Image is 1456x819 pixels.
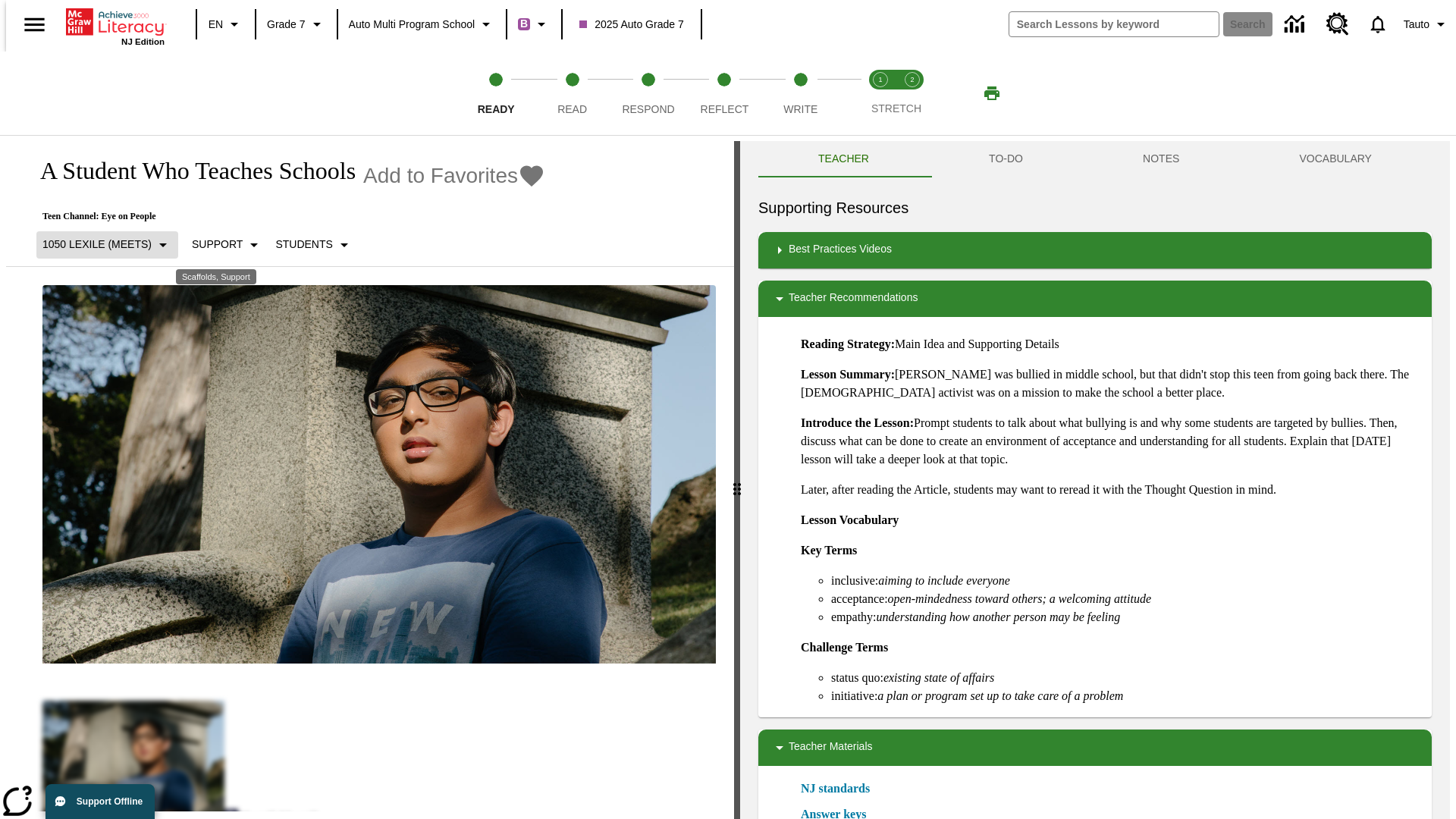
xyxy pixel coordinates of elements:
[888,592,1151,605] em: open-mindedness toward others; a welcoming attitude
[604,52,692,135] button: Respond step 3 of 5
[42,237,152,253] p: 1050 Lexile (Meets)
[758,232,1432,268] div: Best Practices Videos
[12,2,57,47] button: Open side menu
[801,780,879,798] a: NJ standards
[77,796,143,807] span: Support Offline
[758,141,1432,177] div: Instructional Panel Tabs
[1398,11,1456,38] button: Profile/Settings
[890,52,934,135] button: Stretch Respond step 2 of 2
[877,689,1123,702] em: a plan or program set up to take care of a problem
[801,544,857,557] strong: Key Terms
[45,784,155,819] button: Support Offline
[209,17,223,33] span: EN
[758,196,1432,220] h6: Supporting Resources
[1317,4,1358,45] a: Resource Center, Will open in new tab
[1083,141,1239,177] button: NOTES
[734,141,740,819] div: Press Enter or Spacebar and then press right and left arrow keys to move the slider
[801,366,1420,402] p: [PERSON_NAME] was bullied in middle school, but that didn't stop this teen from going back there....
[579,17,684,33] span: 2025 Auto Grade 7
[758,141,929,177] button: Teacher
[24,211,545,222] p: Teen Channel: Eye on People
[680,52,768,135] button: Reflect step 4 of 5
[801,416,914,429] strong: Introduce the Lesson:
[801,641,888,654] strong: Challenge Terms
[6,141,734,811] div: reading
[758,730,1432,766] div: Teacher Materials
[877,610,1121,623] em: understanding how another person may be feeling
[363,162,545,189] button: Add to Favorites - A Student Who Teaches Schools
[801,337,895,350] strong: Reading Strategy:
[701,103,749,115] span: Reflect
[186,231,269,259] button: Scaffolds, Support
[528,52,616,135] button: Read step 2 of 5
[269,231,359,259] button: Select Student
[1276,4,1317,45] a: Data Center
[202,11,250,38] button: Language: EN, Select a language
[801,368,895,381] strong: Lesson Summary:
[520,14,528,33] span: B
[349,17,475,33] span: Auto Multi program School
[910,76,914,83] text: 2
[1404,17,1429,33] span: Tauto
[622,103,674,115] span: Respond
[42,285,716,664] img: A teenager is outside sitting near a large headstone in a cemetery.
[1009,12,1219,36] input: search field
[871,102,921,115] span: STRETCH
[801,414,1420,469] p: Prompt students to talk about what bullying is and why some students are targeted by bullies. The...
[557,103,587,115] span: Read
[36,231,178,259] button: Select Lexile, 1050 Lexile (Meets)
[192,237,243,253] p: Support
[1239,141,1432,177] button: VOCABULARY
[478,103,515,115] span: Ready
[740,141,1450,819] div: activity
[783,103,817,115] span: Write
[275,237,332,253] p: Students
[831,608,1420,626] li: empathy:
[801,481,1420,499] p: Later, after reading the Article, students may want to reread it with the Thought Question in mind.
[24,157,356,185] h1: A Student Who Teaches Schools
[789,739,873,757] p: Teacher Materials
[831,572,1420,590] li: inclusive:
[1358,5,1398,44] a: Notifications
[176,269,256,284] div: Scaffolds, Support
[789,241,892,259] p: Best Practices Videos
[121,37,165,46] span: NJ Edition
[801,513,899,526] strong: Lesson Vocabulary
[878,574,1010,587] em: aiming to include everyone
[831,669,1420,687] li: status quo:
[801,335,1420,353] p: Main Idea and Supporting Details
[968,80,1016,107] button: Print
[758,281,1432,317] div: Teacher Recommendations
[261,11,332,38] button: Grade: Grade 7, Select a grade
[343,11,502,38] button: School: Auto Multi program School, Select your school
[512,11,557,38] button: Boost Class color is purple. Change class color
[267,17,306,33] span: Grade 7
[363,164,518,188] span: Add to Favorites
[452,52,540,135] button: Ready step 1 of 5
[831,687,1420,705] li: initiative:
[929,141,1083,177] button: TO-DO
[858,52,902,135] button: Stretch Read step 1 of 2
[831,590,1420,608] li: acceptance:
[883,671,994,684] em: existing state of affairs
[878,76,882,83] text: 1
[757,52,845,135] button: Write step 5 of 5
[66,5,165,46] div: Home
[789,290,918,308] p: Teacher Recommendations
